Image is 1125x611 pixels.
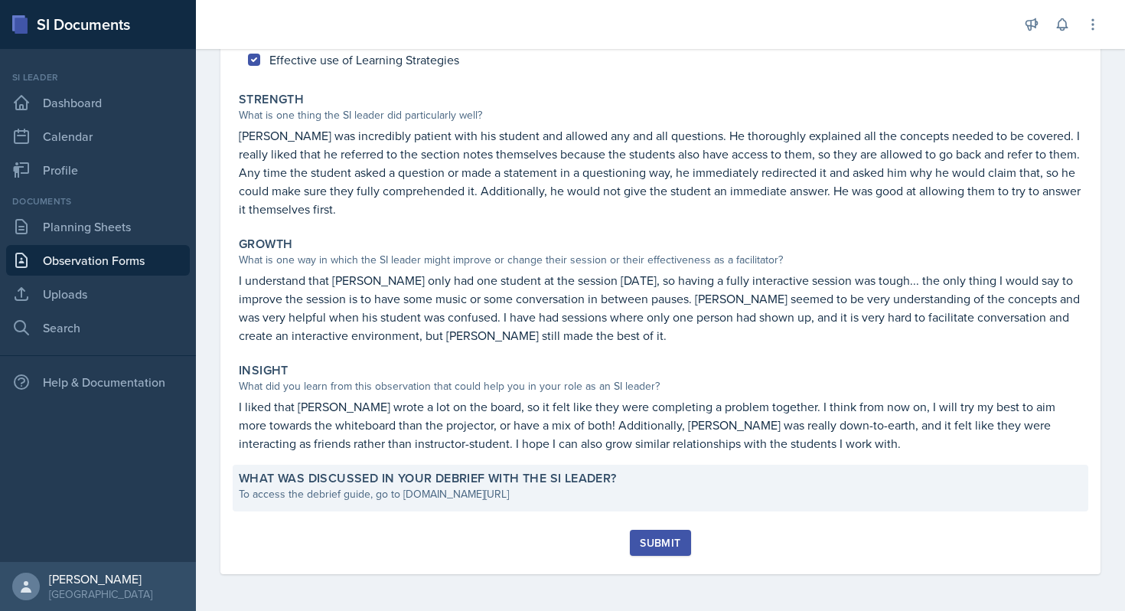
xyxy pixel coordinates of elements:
div: What did you learn from this observation that could help you in your role as an SI leader? [239,378,1082,394]
div: Documents [6,194,190,208]
a: Planning Sheets [6,211,190,242]
label: Insight [239,363,289,378]
button: Submit [630,530,690,556]
div: What is one way in which the SI leader might improve or change their session or their effectivene... [239,252,1082,268]
p: I liked that [PERSON_NAME] wrote a lot on the board, so it felt like they were completing a probl... [239,397,1082,453]
a: Dashboard [6,87,190,118]
a: Uploads [6,279,190,309]
a: Calendar [6,121,190,152]
label: What was discussed in your debrief with the SI Leader? [239,471,617,486]
a: Observation Forms [6,245,190,276]
div: What is one thing the SI leader did particularly well? [239,107,1082,123]
p: I understand that [PERSON_NAME] only had one student at the session [DATE], so having a fully int... [239,271,1082,345]
label: Strength [239,92,304,107]
div: Si leader [6,70,190,84]
div: To access the debrief guide, go to [DOMAIN_NAME][URL] [239,486,1082,502]
a: Profile [6,155,190,185]
div: [PERSON_NAME] [49,571,152,586]
a: Search [6,312,190,343]
p: [PERSON_NAME] was incredibly patient with his student and allowed any and all questions. He thoro... [239,126,1082,218]
div: Submit [640,537,680,549]
div: Help & Documentation [6,367,190,397]
label: Growth [239,237,292,252]
div: [GEOGRAPHIC_DATA] [49,586,152,602]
